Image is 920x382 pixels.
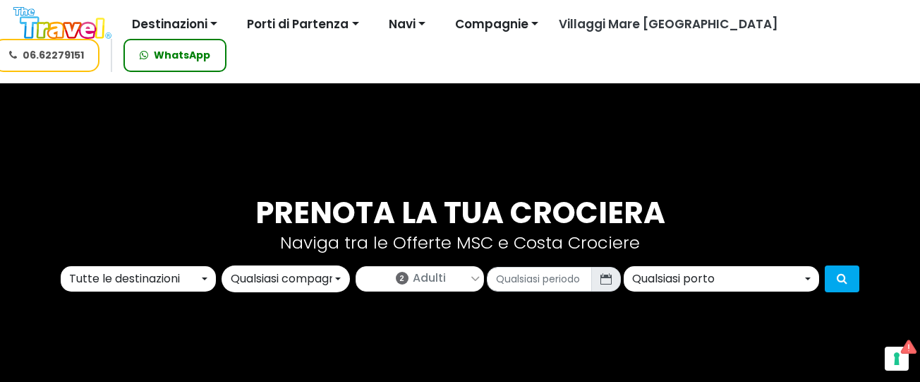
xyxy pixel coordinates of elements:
[69,270,199,287] div: Tutte le destinazioni
[222,265,350,292] button: Qualsiasi compagnia
[446,11,547,39] button: Compagnie
[547,16,778,34] a: Villaggi Mare [GEOGRAPHIC_DATA]
[68,231,852,255] p: Naviga tra le Offerte MSC e Costa Crociere
[61,266,216,292] button: Tutte le destinazioni
[559,16,778,32] span: Villaggi Mare [GEOGRAPHIC_DATA]
[413,270,446,287] span: Adulti
[238,11,368,39] button: Porti di Partenza
[632,270,802,287] div: Qualsiasi porto
[154,48,210,63] span: WhatsApp
[380,11,435,39] button: Navi
[123,39,226,72] a: WhatsApp
[13,7,111,39] img: Logo The Travel
[624,266,819,292] button: Qualsiasi porto
[68,196,852,231] h3: Prenota la tua crociera
[487,267,592,292] input: Qualsiasi periodo
[23,48,84,63] span: 06.62279151
[123,11,226,39] button: Destinazioni
[396,272,408,285] span: 2
[231,270,332,287] div: Qualsiasi compagnia
[356,267,483,287] a: 2Adulti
